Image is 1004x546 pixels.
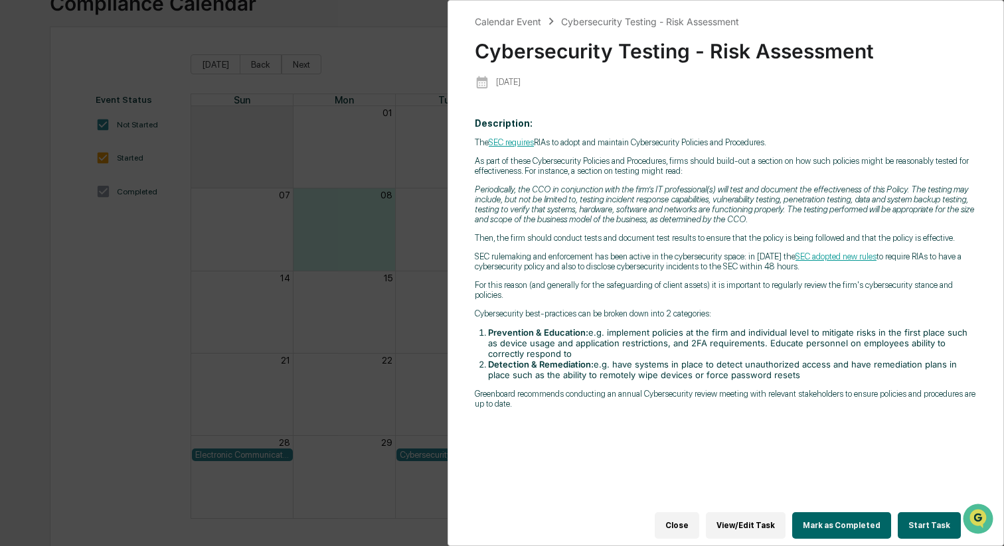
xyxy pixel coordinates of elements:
button: Start Task [898,512,961,539]
b: Description: [475,118,533,129]
a: 🔎Data Lookup [8,187,89,211]
div: Start new chat [45,102,218,115]
p: [DATE] [496,77,521,87]
div: Cybersecurity Testing - Risk Assessment [475,29,977,63]
a: Powered byPylon [94,224,161,235]
a: SEC requires [489,137,534,147]
p: SEC rulemaking and enforcement has been active in the cybersecurity space: in [DATE] the to requi... [475,251,977,271]
li: e.g. have systems in place to detect unauthorized access and have remediation plans in place such... [488,359,977,380]
div: 🗄️ [96,169,107,179]
iframe: Open customer support [962,502,997,538]
li: e.g. implement policies at the firm and individual level to mitigate risks in the first place suc... [488,327,977,359]
em: Periodically, the CCO in conjunction with the firm’s IT professional(s) will test and document th... [475,184,974,224]
div: Cybersecurity Testing - Risk Assessment [561,16,739,27]
img: 1746055101610-c473b297-6a78-478c-a979-82029cc54cd1 [13,102,37,125]
p: The RIAs to adopt and maintain Cybersecurity Policies and Procedures. [475,137,977,147]
button: Start new chat [226,105,242,121]
div: We're available if you need us! [45,115,168,125]
strong: Prevention & Education: [488,327,588,338]
div: Calendar Event [475,16,541,27]
span: Data Lookup [27,192,84,206]
p: Cybersecurity best-practices can be broken down into 2 categories: [475,308,977,318]
p: For this reason (and generally for the safeguarding of client assets) it is important to regularl... [475,280,977,300]
div: 🔎 [13,194,24,204]
p: Greenboard recommends conducting an annual Cybersecurity review meeting with relevant stakeholder... [475,389,977,409]
p: Then, the firm should conduct tests and document test results to ensure that the policy is being ... [475,233,977,243]
div: 🖐️ [13,169,24,179]
button: View/Edit Task [706,512,786,539]
p: How can we help? [13,28,242,49]
p: As part of these Cybersecurity Policies and Procedures, firms should build-out a section on how s... [475,156,977,176]
span: Pylon [132,225,161,235]
span: Attestations [110,167,165,180]
a: SEC adopted new rules [795,251,877,261]
a: 🗄️Attestations [91,162,170,186]
span: Preclearance [27,167,86,180]
strong: Detection & Remediation: [488,359,594,370]
a: 🖐️Preclearance [8,162,91,186]
button: Close [655,512,699,539]
button: Mark as Completed [792,512,891,539]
